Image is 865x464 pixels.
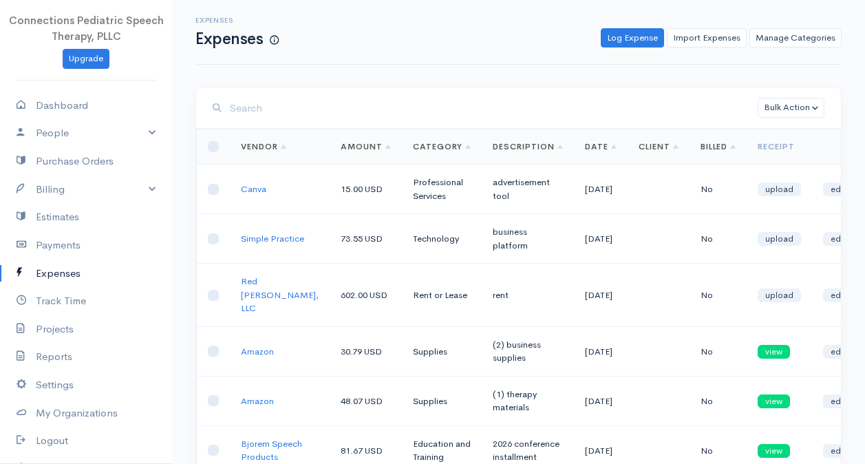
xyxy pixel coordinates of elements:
[493,141,563,152] a: Description
[241,183,266,195] a: Canva
[241,141,286,152] a: Vendor
[241,438,302,463] a: Bjorem Speech Products
[574,326,628,376] td: [DATE]
[758,288,801,302] a: upload
[667,28,747,48] a: Import Expenses
[413,141,471,152] a: Category
[749,28,842,48] a: Manage Categories
[690,214,747,264] td: No
[482,326,574,376] td: (2) business supplies
[341,141,391,152] a: Amount
[823,288,853,302] a: edit
[330,376,402,425] td: 48.07 USD
[574,264,628,327] td: [DATE]
[690,376,747,425] td: No
[758,345,790,359] a: view
[241,275,319,314] a: Red [PERSON_NAME], LLC
[330,326,402,376] td: 30.79 USD
[758,394,790,408] a: view
[823,232,853,246] a: edit
[823,182,853,196] a: edit
[241,233,304,244] a: Simple Practice
[585,141,617,152] a: Date
[574,165,628,214] td: [DATE]
[402,264,482,327] td: Rent or Lease
[482,264,574,327] td: rent
[195,30,279,48] h1: Expenses
[330,264,402,327] td: 602.00 USD
[402,326,482,376] td: Supplies
[402,214,482,264] td: Technology
[482,165,574,214] td: advertisement tool
[402,165,482,214] td: Professional Services
[482,376,574,425] td: (1) therapy materials
[241,395,274,407] a: Amazon
[601,28,664,48] a: Log Expense
[701,141,736,152] a: Billed
[482,214,574,264] td: business platform
[574,376,628,425] td: [DATE]
[9,14,164,43] span: Connections Pediatric Speech Therapy, PLLC
[330,214,402,264] td: 73.55 USD
[690,264,747,327] td: No
[747,129,812,165] th: Receipt
[402,376,482,425] td: Supplies
[330,165,402,214] td: 15.00 USD
[823,345,853,359] a: edit
[823,444,853,458] a: edit
[270,34,279,46] span: How to log your Expenses?
[690,326,747,376] td: No
[758,182,801,196] a: upload
[758,98,824,118] button: Bulk Action
[639,141,679,152] a: Client
[63,49,109,69] a: Upgrade
[758,232,801,246] a: upload
[195,17,279,24] h6: Expenses
[690,165,747,214] td: No
[230,94,758,123] input: Search
[823,394,853,408] a: edit
[241,346,274,357] a: Amazon
[574,214,628,264] td: [DATE]
[758,444,790,458] a: view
